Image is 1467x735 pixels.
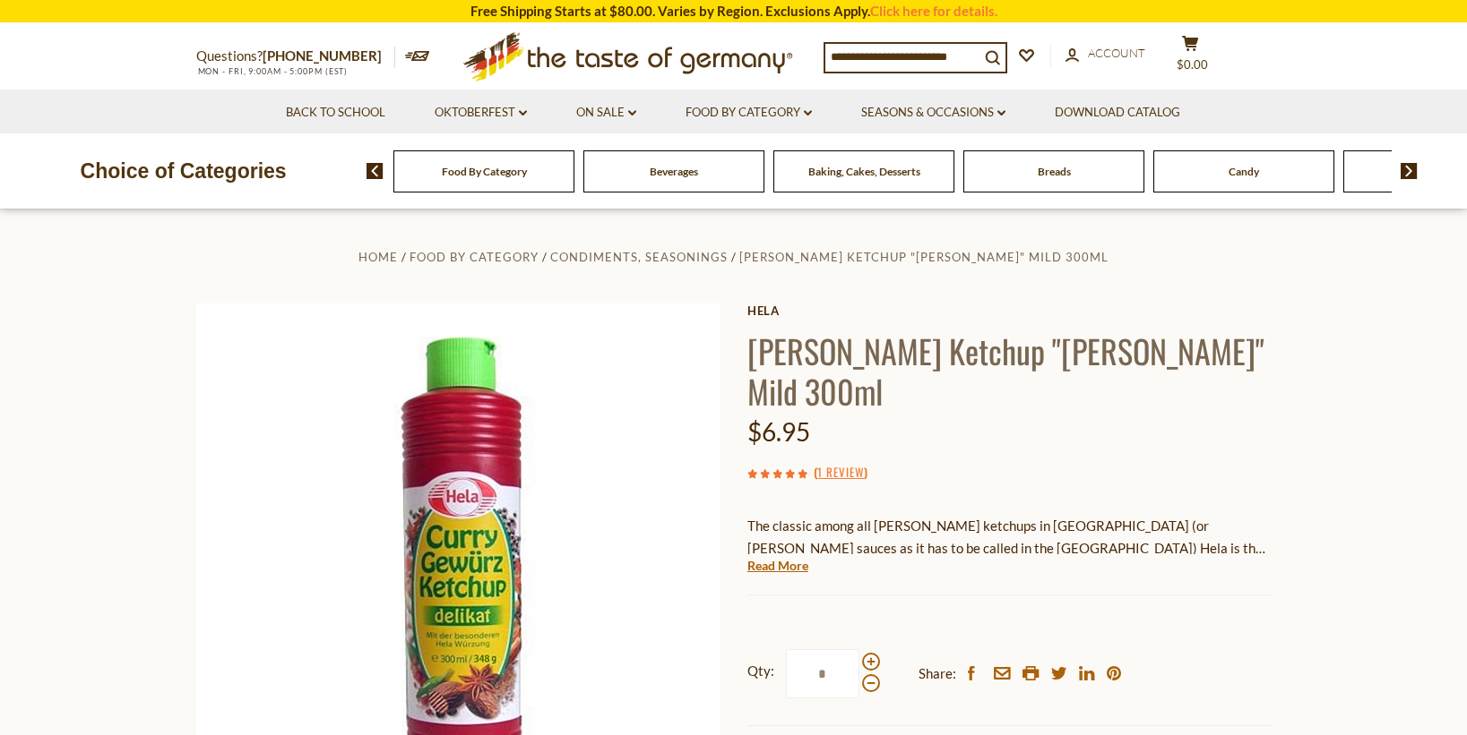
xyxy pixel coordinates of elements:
[1038,165,1071,178] a: Breads
[747,515,1272,560] p: The classic among all [PERSON_NAME] ketchups in [GEOGRAPHIC_DATA] (or [PERSON_NAME] sauces as it ...
[576,103,636,123] a: On Sale
[1177,57,1208,72] span: $0.00
[196,45,395,68] p: Questions?
[650,165,698,178] a: Beverages
[1066,44,1145,64] a: Account
[814,463,867,481] span: ( )
[550,250,728,264] a: Condiments, Seasonings
[1164,35,1218,80] button: $0.00
[196,66,349,76] span: MON - FRI, 9:00AM - 5:00PM (EST)
[1088,46,1145,60] span: Account
[919,662,956,685] span: Share:
[435,103,527,123] a: Oktoberfest
[739,250,1109,264] a: [PERSON_NAME] Ketchup "[PERSON_NAME]" Mild 300ml
[870,3,997,19] a: Click here for details.
[747,557,808,575] a: Read More
[410,250,539,264] a: Food By Category
[747,303,1272,318] a: Hela
[808,165,920,178] a: Baking, Cakes, Desserts
[442,165,527,178] a: Food By Category
[817,463,864,483] a: 1 Review
[1055,103,1180,123] a: Download Catalog
[747,416,810,447] span: $6.95
[358,250,398,264] a: Home
[367,163,384,179] img: previous arrow
[286,103,385,123] a: Back to School
[747,660,774,682] strong: Qty:
[1229,165,1259,178] a: Candy
[861,103,1005,123] a: Seasons & Occasions
[1401,163,1418,179] img: next arrow
[786,649,859,698] input: Qty:
[747,330,1272,411] h1: [PERSON_NAME] Ketchup "[PERSON_NAME]" Mild 300ml
[686,103,812,123] a: Food By Category
[263,47,382,64] a: [PHONE_NUMBER]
